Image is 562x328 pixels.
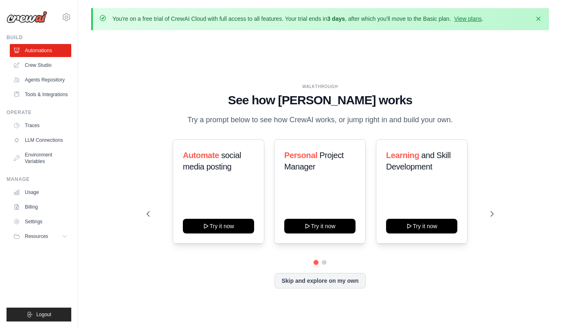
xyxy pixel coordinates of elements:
[386,219,457,233] button: Try it now
[454,15,481,22] a: View plans
[183,219,254,233] button: Try it now
[183,151,219,160] span: Automate
[7,11,47,23] img: Logo
[327,15,345,22] strong: 3 days
[10,215,71,228] a: Settings
[10,134,71,147] a: LLM Connections
[386,151,419,160] span: Learning
[10,186,71,199] a: Usage
[7,34,71,41] div: Build
[386,151,450,171] span: and Skill Development
[7,109,71,116] div: Operate
[36,311,51,318] span: Logout
[147,84,493,90] div: WALKTHROUGH
[25,233,48,240] span: Resources
[147,93,493,108] h1: See how [PERSON_NAME] works
[284,151,344,171] span: Project Manager
[183,151,241,171] span: social media posting
[10,148,71,168] a: Environment Variables
[7,176,71,183] div: Manage
[10,59,71,72] a: Crew Studio
[284,219,356,233] button: Try it now
[10,230,71,243] button: Resources
[284,151,317,160] span: Personal
[10,119,71,132] a: Traces
[10,88,71,101] a: Tools & Integrations
[7,308,71,321] button: Logout
[183,114,457,126] p: Try a prompt below to see how CrewAI works, or jump right in and build your own.
[10,73,71,86] a: Agents Repository
[10,200,71,214] a: Billing
[10,44,71,57] a: Automations
[112,15,483,23] p: You're on a free trial of CrewAI Cloud with full access to all features. Your trial ends in , aft...
[274,273,365,288] button: Skip and explore on my own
